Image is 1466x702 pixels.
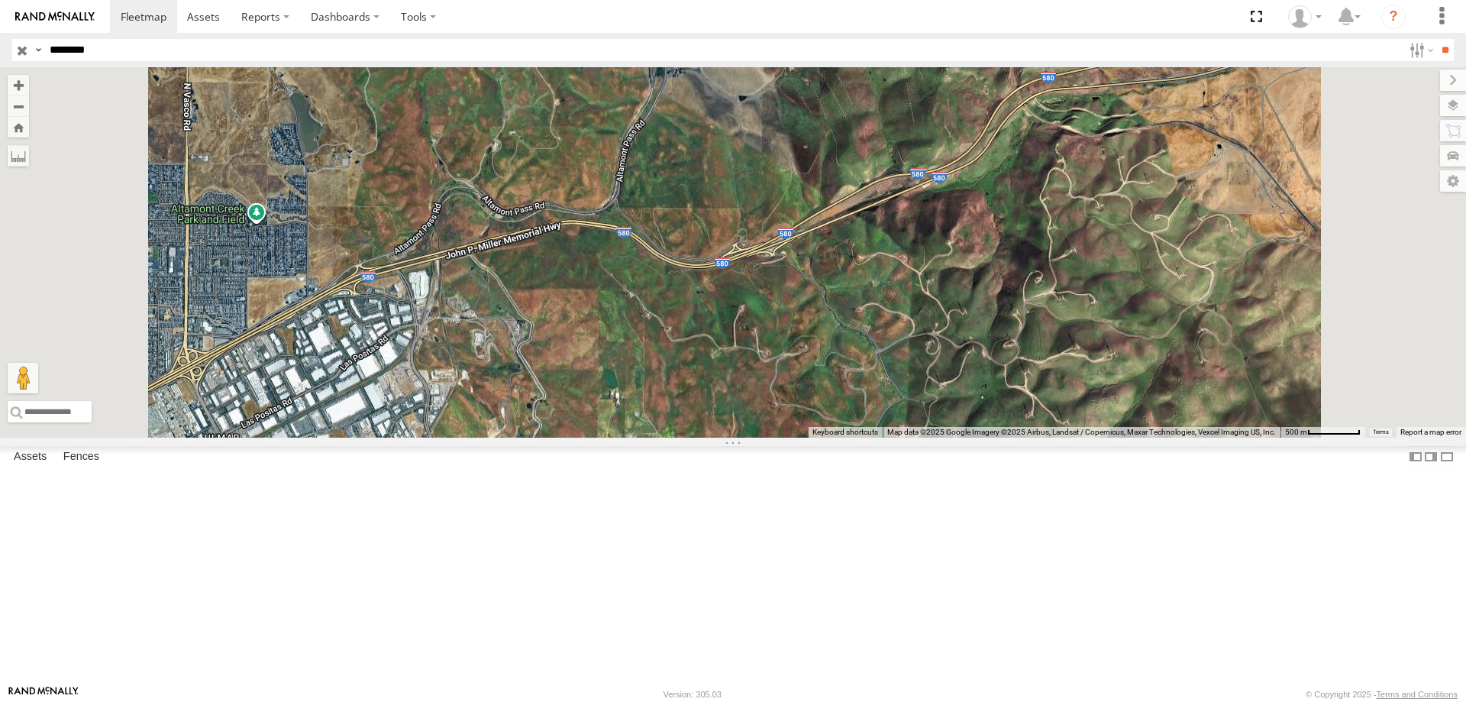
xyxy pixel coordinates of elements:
[1280,427,1365,438] button: Map Scale: 500 m per 66 pixels
[1306,690,1458,699] div: © Copyright 2025 -
[1439,446,1455,468] label: Hide Summary Table
[8,363,38,393] button: Drag Pegman onto the map to open Street View
[1403,39,1436,61] label: Search Filter Options
[15,11,95,22] img: rand-logo.svg
[1377,690,1458,699] a: Terms and Conditions
[8,75,29,95] button: Zoom in
[32,39,44,61] label: Search Query
[1381,5,1406,29] i: ?
[1400,428,1461,436] a: Report a map error
[664,690,722,699] div: Version: 305.03
[1440,170,1466,192] label: Map Settings
[8,687,79,702] a: Visit our Website
[8,95,29,117] button: Zoom out
[1373,429,1389,435] a: Terms
[887,428,1276,436] span: Map data ©2025 Google Imagery ©2025 Airbus, Landsat / Copernicus, Maxar Technologies, Vexcel Imag...
[1285,428,1307,436] span: 500 m
[1423,446,1439,468] label: Dock Summary Table to the Right
[1408,446,1423,468] label: Dock Summary Table to the Left
[6,446,54,467] label: Assets
[8,145,29,167] label: Measure
[8,117,29,137] button: Zoom Home
[1283,5,1327,28] div: Zulema McIntosch
[812,427,878,438] button: Keyboard shortcuts
[56,446,107,467] label: Fences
